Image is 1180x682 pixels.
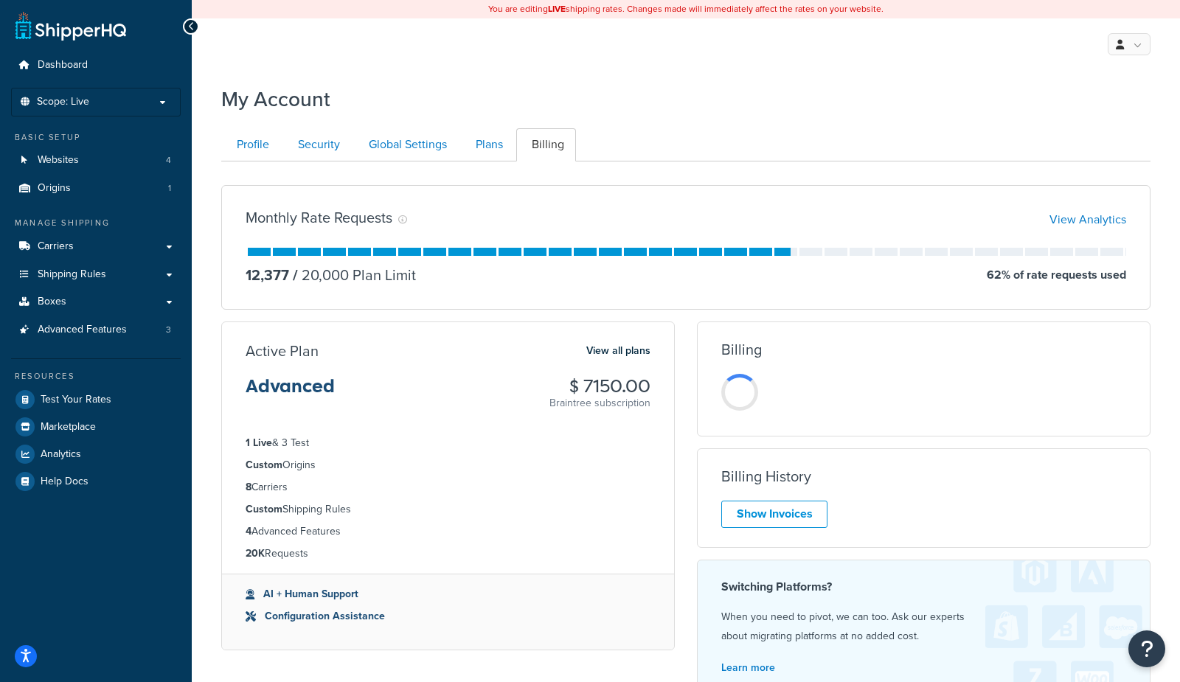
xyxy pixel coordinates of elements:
[38,154,79,167] span: Websites
[246,377,335,408] h3: Advanced
[11,175,181,202] li: Origins
[41,476,88,488] span: Help Docs
[11,386,181,413] a: Test Your Rates
[168,182,171,195] span: 1
[246,457,282,473] strong: Custom
[1049,211,1126,228] a: View Analytics
[721,608,1126,646] p: When you need to pivot, we can too. Ask our experts about migrating platforms at no added cost.
[549,377,650,396] h3: $ 7150.00
[246,457,650,473] li: Origins
[15,11,126,41] a: ShipperHQ Home
[721,468,811,484] h3: Billing History
[282,128,352,161] a: Security
[1128,630,1165,667] button: Open Resource Center
[11,52,181,79] a: Dashboard
[41,394,111,406] span: Test Your Rates
[460,128,515,161] a: Plans
[11,468,181,495] a: Help Docs
[38,296,66,308] span: Boxes
[11,147,181,174] li: Websites
[11,217,181,229] div: Manage Shipping
[11,147,181,174] a: Websites 4
[11,288,181,316] a: Boxes
[721,501,827,528] a: Show Invoices
[166,324,171,336] span: 3
[221,85,330,114] h1: My Account
[221,128,281,161] a: Profile
[11,441,181,467] a: Analytics
[246,546,265,561] strong: 20K
[516,128,576,161] a: Billing
[38,240,74,253] span: Carriers
[11,233,181,260] a: Carriers
[11,414,181,440] a: Marketplace
[11,370,181,383] div: Resources
[166,154,171,167] span: 4
[246,501,650,518] li: Shipping Rules
[11,175,181,202] a: Origins 1
[586,341,650,361] a: View all plans
[246,586,650,602] li: AI + Human Support
[11,316,181,344] li: Advanced Features
[38,59,88,72] span: Dashboard
[353,128,459,161] a: Global Settings
[246,523,650,540] li: Advanced Features
[11,261,181,288] a: Shipping Rules
[38,182,71,195] span: Origins
[246,265,289,285] p: 12,377
[246,523,251,539] strong: 4
[37,96,89,108] span: Scope: Live
[11,131,181,144] div: Basic Setup
[289,265,416,285] p: 20,000 Plan Limit
[721,341,762,358] h3: Billing
[293,264,298,286] span: /
[246,435,650,451] li: & 3 Test
[246,435,272,450] strong: 1 Live
[549,396,650,411] p: Braintree subscription
[246,343,319,359] h3: Active Plan
[987,265,1126,285] p: 62 % of rate requests used
[38,268,106,281] span: Shipping Rules
[548,2,566,15] b: LIVE
[246,501,282,517] strong: Custom
[721,578,1126,596] h4: Switching Platforms?
[721,660,775,675] a: Learn more
[38,324,127,336] span: Advanced Features
[246,546,650,562] li: Requests
[246,479,650,495] li: Carriers
[41,421,96,434] span: Marketplace
[246,209,392,226] h3: Monthly Rate Requests
[246,608,650,624] li: Configuration Assistance
[41,448,81,461] span: Analytics
[246,479,251,495] strong: 8
[11,316,181,344] a: Advanced Features 3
